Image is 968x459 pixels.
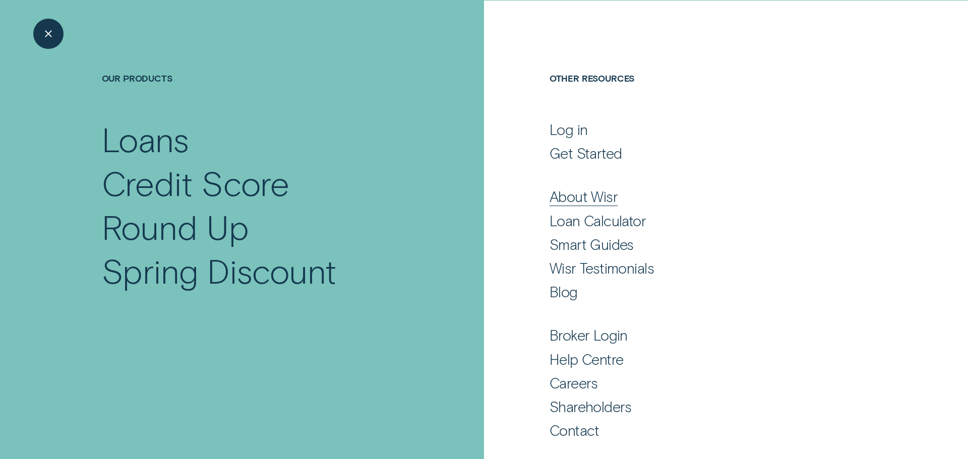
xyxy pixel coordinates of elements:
[102,73,414,118] h4: Our Products
[550,421,866,439] a: Contact
[102,205,414,249] a: Round Up
[550,326,628,344] div: Broker Login
[550,144,622,162] div: Get Started
[550,283,866,301] a: Blog
[550,259,654,277] div: Wisr Testimonials
[550,235,634,253] div: Smart Guides
[550,398,632,416] div: Shareholders
[550,120,588,139] div: Log in
[102,249,336,293] div: Spring Discount
[550,187,618,206] div: About Wisr
[550,326,866,344] a: Broker Login
[550,350,624,368] div: Help Centre
[550,374,598,392] div: Careers
[33,19,64,49] button: Close Menu
[102,205,249,249] div: Round Up
[550,398,866,416] a: Shareholders
[550,73,866,118] h4: Other Resources
[102,117,414,161] a: Loans
[550,212,866,230] a: Loan Calculator
[102,249,414,293] a: Spring Discount
[102,161,414,205] a: Credit Score
[550,259,866,277] a: Wisr Testimonials
[550,421,599,439] div: Contact
[550,235,866,253] a: Smart Guides
[550,212,646,230] div: Loan Calculator
[550,350,866,368] a: Help Centre
[550,374,866,392] a: Careers
[102,117,189,161] div: Loans
[102,161,290,205] div: Credit Score
[550,120,866,139] a: Log in
[550,283,578,301] div: Blog
[550,144,866,162] a: Get Started
[550,187,866,206] a: About Wisr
